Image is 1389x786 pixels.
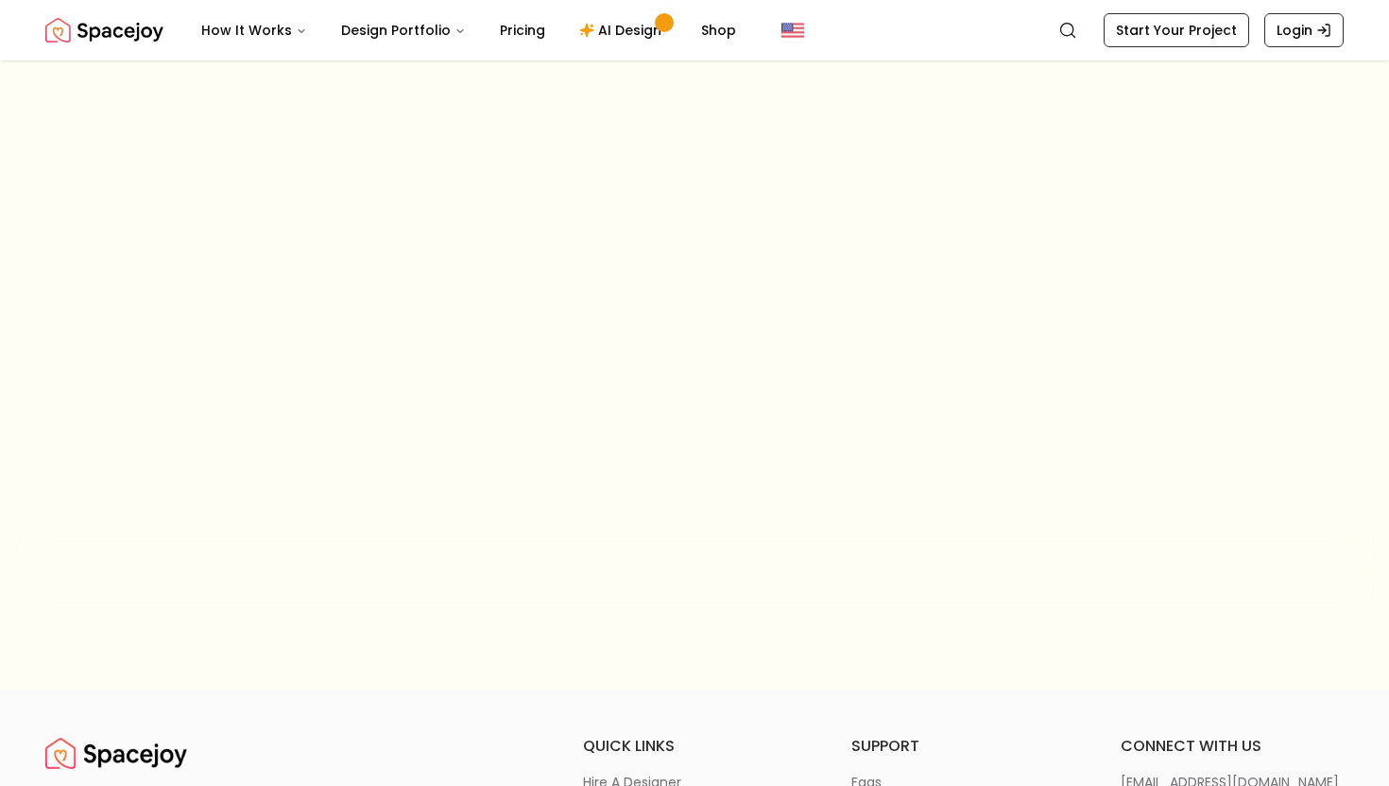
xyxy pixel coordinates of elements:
nav: Main [186,11,751,49]
h6: support [851,735,1074,758]
a: Login [1264,13,1344,47]
a: Spacejoy [45,11,163,49]
a: Pricing [485,11,560,49]
img: Spacejoy Logo [45,11,163,49]
a: Spacejoy [45,735,187,773]
h6: connect with us [1121,735,1344,758]
a: Shop [686,11,751,49]
img: United States [781,19,804,42]
img: Spacejoy Logo [45,735,187,773]
a: AI Design [564,11,682,49]
button: How It Works [186,11,322,49]
button: Design Portfolio [326,11,481,49]
h6: quick links [583,735,806,758]
a: Start Your Project [1104,13,1249,47]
